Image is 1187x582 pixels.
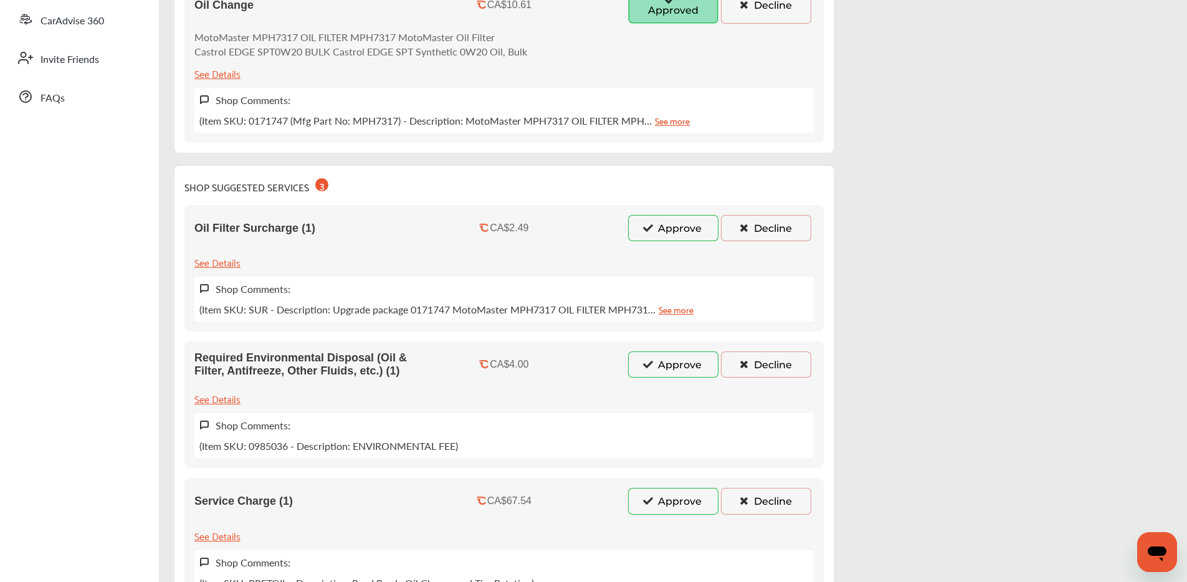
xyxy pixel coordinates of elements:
label: Shop Comments: [216,418,290,432]
button: Decline [721,488,811,514]
a: Invite Friends [11,42,146,74]
span: FAQs [41,90,65,107]
p: (Item SKU: 0985036 - Description: ENVIRONMENTAL FEE) [199,439,458,453]
span: Required Environmental Disposal (Oil & Filter, Antifreeze, Other Fluids, etc.) (1) [194,351,437,378]
p: (Item SKU: SUR - Description: Upgrade package 0171747 MotoMaster MPH7317 OIL FILTER MPH731… [199,302,694,317]
label: Shop Comments: [216,282,290,296]
div: CA$67.54 [487,495,532,507]
label: Shop Comments: [216,93,290,107]
div: CA$2.49 [490,222,528,234]
span: CarAdvise 360 [41,13,104,29]
p: Castrol EDGE SPT0W20 BULK Castrol EDGE SPT Synthetic 0W20 Oil, Bulk [194,44,527,59]
span: Invite Friends [41,52,99,68]
button: Approve [628,488,718,514]
img: svg+xml;base64,PHN2ZyB3aWR0aD0iMTYiIGhlaWdodD0iMTciIHZpZXdCb3g9IjAgMCAxNiAxNyIgZmlsbD0ibm9uZSIgeG... [199,95,209,105]
span: Oil Filter Surcharge (1) [194,222,315,235]
iframe: Button to launch messaging window [1137,532,1177,572]
a: CarAdvise 360 [11,3,146,36]
button: Approve [628,351,718,378]
img: svg+xml;base64,PHN2ZyB3aWR0aD0iMTYiIGhlaWdodD0iMTciIHZpZXdCb3g9IjAgMCAxNiAxNyIgZmlsbD0ibm9uZSIgeG... [199,420,209,431]
div: See Details [194,390,241,407]
img: svg+xml;base64,PHN2ZyB3aWR0aD0iMTYiIGhlaWdodD0iMTciIHZpZXdCb3g9IjAgMCAxNiAxNyIgZmlsbD0ibm9uZSIgeG... [199,557,209,568]
div: CA$4.00 [490,359,528,370]
div: See Details [194,254,241,270]
label: Shop Comments: [216,555,290,570]
div: SHOP SUGGESTED SERVICES [184,176,328,195]
button: Approve [628,215,718,241]
button: Decline [721,215,811,241]
div: 3 [315,178,328,191]
div: See Details [194,527,241,544]
div: See Details [194,65,241,82]
img: svg+xml;base64,PHN2ZyB3aWR0aD0iMTYiIGhlaWdodD0iMTciIHZpZXdCb3g9IjAgMCAxNiAxNyIgZmlsbD0ibm9uZSIgeG... [199,284,209,294]
button: Decline [721,351,811,378]
p: MotoMaster MPH7317 OIL FILTER MPH7317 MotoMaster Oil Filter [194,30,527,44]
a: See more [655,113,690,128]
a: FAQs [11,80,146,113]
p: (Item SKU: 0171747 (Mfg Part No: MPH7317) - Description: MotoMaster MPH7317 OIL FILTER MPH… [199,113,690,128]
a: See more [659,302,694,317]
span: Service Charge (1) [194,495,293,508]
